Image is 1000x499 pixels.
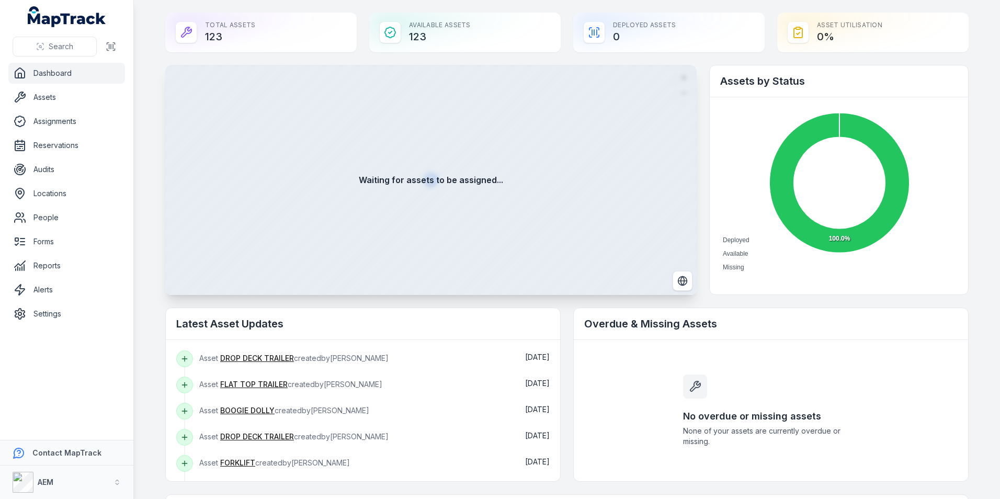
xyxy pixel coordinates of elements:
[220,379,288,390] a: FLAT TOP TRAILER
[32,448,101,457] strong: Contact MapTrack
[220,353,294,364] a: DROP DECK TRAILER
[525,457,550,466] time: 20/08/2025, 10:08:45 am
[8,135,125,156] a: Reservations
[723,264,744,271] span: Missing
[683,426,859,447] span: None of your assets are currently overdue or missing.
[720,74,958,88] h2: Assets by Status
[8,303,125,324] a: Settings
[220,405,275,416] a: BOOGIE DOLLY
[8,255,125,276] a: Reports
[199,458,350,467] span: Asset created by [PERSON_NAME]
[525,379,550,388] span: [DATE]
[28,6,106,27] a: MapTrack
[49,41,73,52] span: Search
[525,353,550,361] span: [DATE]
[8,183,125,204] a: Locations
[359,174,503,186] strong: Waiting for assets to be assigned...
[8,231,125,252] a: Forms
[220,432,294,442] a: DROP DECK TRAILER
[525,405,550,414] span: [DATE]
[8,159,125,180] a: Audits
[13,37,97,56] button: Search
[8,63,125,84] a: Dashboard
[525,405,550,414] time: 20/08/2025, 10:08:45 am
[525,353,550,361] time: 20/08/2025, 10:08:45 am
[199,406,369,415] span: Asset created by [PERSON_NAME]
[8,207,125,228] a: People
[723,236,749,244] span: Deployed
[199,380,382,389] span: Asset created by [PERSON_NAME]
[38,478,53,486] strong: AEM
[525,431,550,440] span: [DATE]
[683,409,859,424] h3: No overdue or missing assets
[584,316,958,331] h2: Overdue & Missing Assets
[525,457,550,466] span: [DATE]
[220,458,255,468] a: FORKLIFT
[723,250,748,257] span: Available
[199,354,389,362] span: Asset created by [PERSON_NAME]
[8,279,125,300] a: Alerts
[176,316,550,331] h2: Latest Asset Updates
[525,379,550,388] time: 20/08/2025, 10:08:45 am
[8,87,125,108] a: Assets
[8,111,125,132] a: Assignments
[199,432,389,441] span: Asset created by [PERSON_NAME]
[673,271,692,291] button: Switch to Satellite View
[525,431,550,440] time: 20/08/2025, 10:08:45 am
